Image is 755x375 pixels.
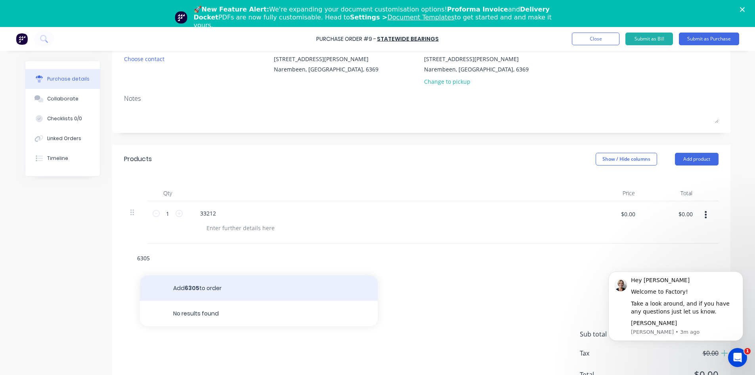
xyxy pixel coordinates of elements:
span: Sub total [580,329,639,339]
img: Profile image for Team [175,11,187,24]
input: Start typing to add a product... [137,250,295,266]
b: Settings > [350,13,455,21]
a: STATEWIDE BEARINGS [377,35,439,43]
button: Submit as Purchase [679,33,739,45]
b: New Feature Alert: [202,6,270,13]
div: Total [641,185,699,201]
div: Collaborate [47,95,78,102]
div: 🚀 We're expanding your document customisation options! and PDFs are now fully customisable. Head ... [194,6,568,29]
button: Collaborate [25,89,100,109]
a: Document Templates [387,13,454,21]
div: Timeline [47,155,68,162]
button: Add product [675,153,719,165]
button: Timeline [25,148,100,168]
button: Purchase details [25,69,100,89]
div: [STREET_ADDRESS][PERSON_NAME] [274,55,378,63]
div: Checklists 0/0 [47,115,82,122]
button: Close [572,33,619,45]
button: Checklists 0/0 [25,109,100,129]
iframe: Intercom notifications message [596,260,755,354]
div: [STREET_ADDRESS][PERSON_NAME] [424,55,529,63]
div: Narembeen, [GEOGRAPHIC_DATA], 6369 [274,65,378,73]
div: Notes [124,94,719,103]
div: Purchase Order #9 - [316,35,376,43]
span: Tax [580,348,639,358]
span: 1 [744,348,751,354]
div: Narembeen, [GEOGRAPHIC_DATA], 6369 [424,65,529,73]
button: Linked Orders [25,129,100,148]
div: Linked Orders [47,135,81,142]
iframe: Intercom live chat [728,348,747,367]
div: 33212 [194,208,222,219]
div: Purchase details [47,75,90,83]
div: Choose contact [124,55,164,63]
div: Price [584,185,641,201]
div: Change to pickup [424,77,529,86]
button: Submit as Bill [625,33,673,45]
b: Proforma Invoice [447,6,508,13]
div: Products [124,154,152,164]
b: Delivery Docket [194,6,550,21]
div: Qty [148,185,187,201]
div: Close [740,7,748,12]
button: Add6305to order [140,275,378,301]
button: Show / Hide columns [596,153,657,165]
img: Factory [16,33,28,45]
